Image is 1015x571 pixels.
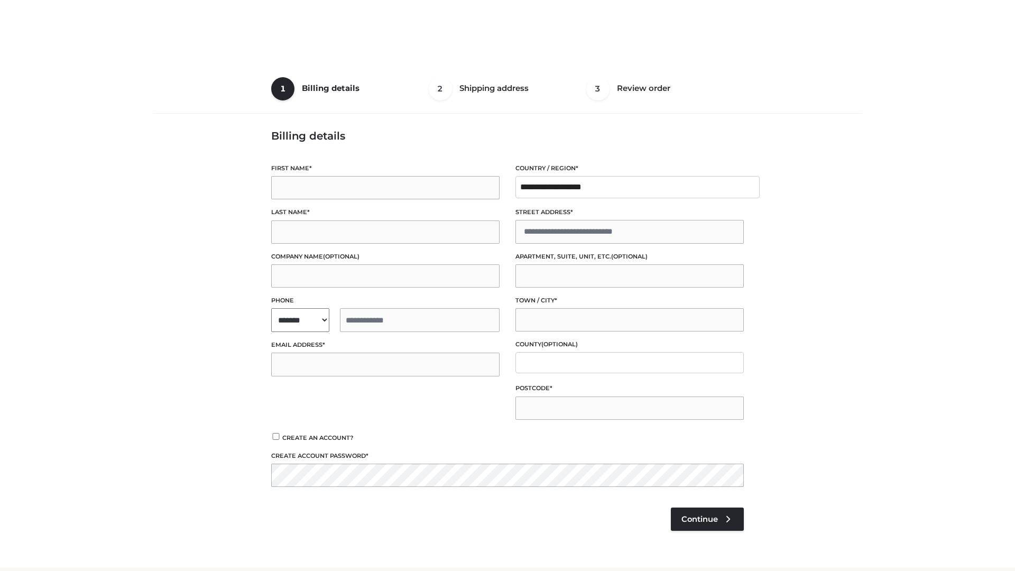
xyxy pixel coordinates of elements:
span: Review order [617,83,670,93]
span: 2 [429,77,452,100]
label: Street address [515,207,744,217]
label: Country / Region [515,163,744,173]
span: (optional) [611,253,648,260]
label: Create account password [271,451,744,461]
span: Continue [681,514,718,524]
label: Phone [271,296,500,306]
label: Email address [271,340,500,350]
input: Create an account? [271,433,281,440]
label: Town / City [515,296,744,306]
a: Continue [671,508,744,531]
span: 1 [271,77,294,100]
label: Apartment, suite, unit, etc. [515,252,744,262]
label: First name [271,163,500,173]
label: Postcode [515,383,744,393]
span: Billing details [302,83,359,93]
label: Company name [271,252,500,262]
span: Shipping address [459,83,529,93]
label: Last name [271,207,500,217]
h3: Billing details [271,130,744,142]
span: (optional) [323,253,359,260]
label: County [515,339,744,349]
span: Create an account? [282,434,354,441]
span: (optional) [541,340,578,348]
span: 3 [586,77,610,100]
